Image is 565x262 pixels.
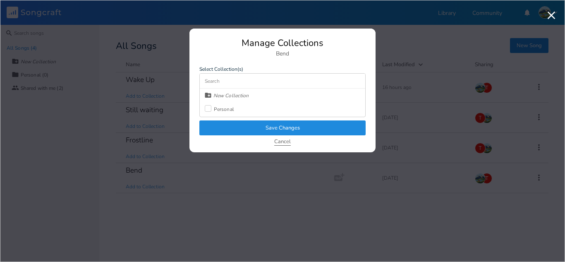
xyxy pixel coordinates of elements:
[199,51,366,57] div: Bend
[200,74,365,89] input: Search
[199,120,366,135] button: Save Changes
[199,67,366,72] label: Select Collection(s)
[199,38,366,48] div: Manage Collections
[214,107,234,112] div: Personal
[274,139,291,146] button: Cancel
[213,93,249,98] div: New Collection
